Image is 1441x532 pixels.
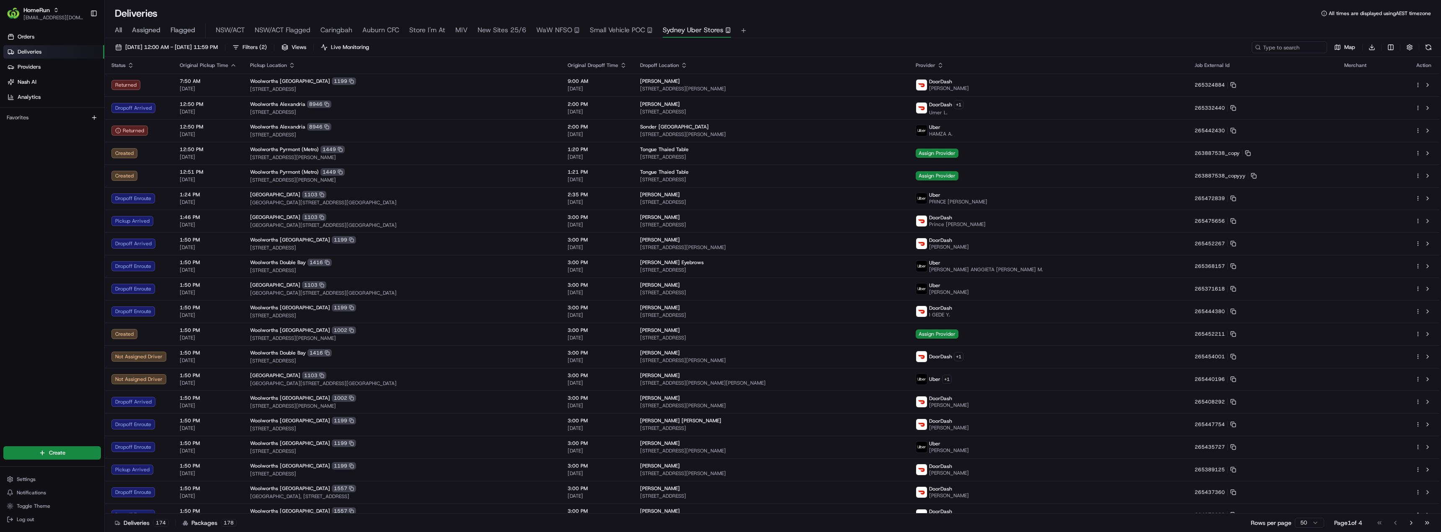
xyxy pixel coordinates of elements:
[180,108,237,115] span: [DATE]
[250,282,300,288] span: [GEOGRAPHIC_DATA]
[250,123,305,130] span: Woolworths Alexandria
[568,214,627,221] span: 3:00 PM
[1195,511,1225,518] span: 264373089
[1195,127,1225,134] span: 265442430
[331,44,369,51] span: Live Monitoring
[180,199,237,206] span: [DATE]
[3,45,104,59] a: Deliveries
[568,282,627,288] span: 3:00 PM
[1195,105,1225,111] span: 265332440
[568,131,627,138] span: [DATE]
[640,334,902,341] span: [STREET_ADDRESS]
[1195,150,1240,157] span: 263887538_copy
[18,63,41,71] span: Providers
[929,353,952,360] span: DoorDash
[216,25,245,35] span: NSW/ACT
[250,357,554,364] span: [STREET_ADDRESS]
[1195,466,1236,473] button: 265389125
[180,304,237,311] span: 1:50 PM
[1195,376,1225,383] span: 265440196
[17,516,34,523] span: Log out
[640,191,680,198] span: [PERSON_NAME]
[568,350,627,356] span: 3:00 PM
[640,350,680,356] span: [PERSON_NAME]
[307,349,332,357] div: 1416
[568,199,627,206] span: [DATE]
[1344,62,1366,69] span: Merchant
[180,236,237,243] span: 1:50 PM
[640,62,679,69] span: Dropoff Location
[320,168,345,176] div: 1449
[1195,172,1245,179] span: 263887538_copyyy
[916,509,927,520] img: doordash_logo_v2.png
[478,25,526,35] span: New Sites 25/6
[568,267,627,273] span: [DATE]
[250,199,554,206] span: [GEOGRAPHIC_DATA][STREET_ADDRESS][GEOGRAPHIC_DATA]
[180,244,237,251] span: [DATE]
[568,304,627,311] span: 3:00 PM
[180,101,237,108] span: 12:50 PM
[916,283,927,294] img: uber-new-logo.jpeg
[640,146,689,153] span: Tongue Thaied Table
[1195,195,1236,202] button: 265472839
[1195,105,1236,111] button: 265332440
[1195,285,1236,292] button: 265371618
[590,25,645,35] span: Small Vehicle POC
[640,417,721,424] span: [PERSON_NAME] [PERSON_NAME]
[929,109,963,116] span: Umer L.
[954,352,963,361] button: +1
[640,380,902,386] span: [STREET_ADDRESS][PERSON_NAME][PERSON_NAME]
[568,108,627,115] span: [DATE]
[1415,62,1433,69] div: Action
[18,48,41,56] span: Deliveries
[250,290,554,296] span: [GEOGRAPHIC_DATA][STREET_ADDRESS][GEOGRAPHIC_DATA]
[929,237,952,244] span: DoorDash
[568,85,627,92] span: [DATE]
[568,402,627,409] span: [DATE]
[640,85,902,92] span: [STREET_ADDRESS][PERSON_NAME]
[180,169,237,175] span: 12:51 PM
[180,221,237,228] span: [DATE]
[17,476,36,483] span: Settings
[1195,172,1257,179] button: 263887538_copyyy
[640,289,902,296] span: [STREET_ADDRESS]
[640,131,902,138] span: [STREET_ADDRESS][PERSON_NAME]
[180,372,237,379] span: 1:50 PM
[250,312,554,319] span: [STREET_ADDRESS]
[250,350,306,356] span: Woolworths Double Bay
[640,214,680,221] span: [PERSON_NAME]
[1195,398,1236,405] button: 265408292
[929,198,987,205] span: PRINCE [PERSON_NAME]
[3,487,101,499] button: Notifications
[180,78,237,85] span: 7:50 AM
[1195,511,1236,518] button: 264373089
[568,169,627,175] span: 1:21 PM
[1195,240,1236,247] button: 265452267
[1195,263,1236,270] button: 265368157
[307,123,331,131] div: 8946
[929,418,952,424] span: DoorDash
[18,78,36,86] span: Nash AI
[568,78,627,85] span: 9:00 AM
[250,177,554,183] span: [STREET_ADDRESS][PERSON_NAME]
[3,514,101,525] button: Log out
[1195,240,1225,247] span: 265452267
[1195,444,1236,450] button: 265435727
[640,304,680,311] span: [PERSON_NAME]
[640,402,902,409] span: [STREET_ADDRESS][PERSON_NAME]
[929,395,952,402] span: DoorDash
[111,41,222,53] button: [DATE] 12:00 AM - [DATE] 11:59 PM
[332,236,356,244] div: 1199
[1195,376,1236,383] button: 265440196
[250,425,554,432] span: [STREET_ADDRESS]
[568,395,627,401] span: 3:00 PM
[23,14,83,21] button: [EMAIL_ADDRESS][DOMAIN_NAME]
[1195,331,1225,337] span: 265452211
[250,169,319,175] span: Woolworths Pyrmont (Metro)
[332,304,356,311] div: 1199
[568,236,627,243] span: 3:00 PM
[320,25,352,35] span: Caringbah
[929,305,952,311] span: DoorDash
[929,402,969,409] span: [PERSON_NAME]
